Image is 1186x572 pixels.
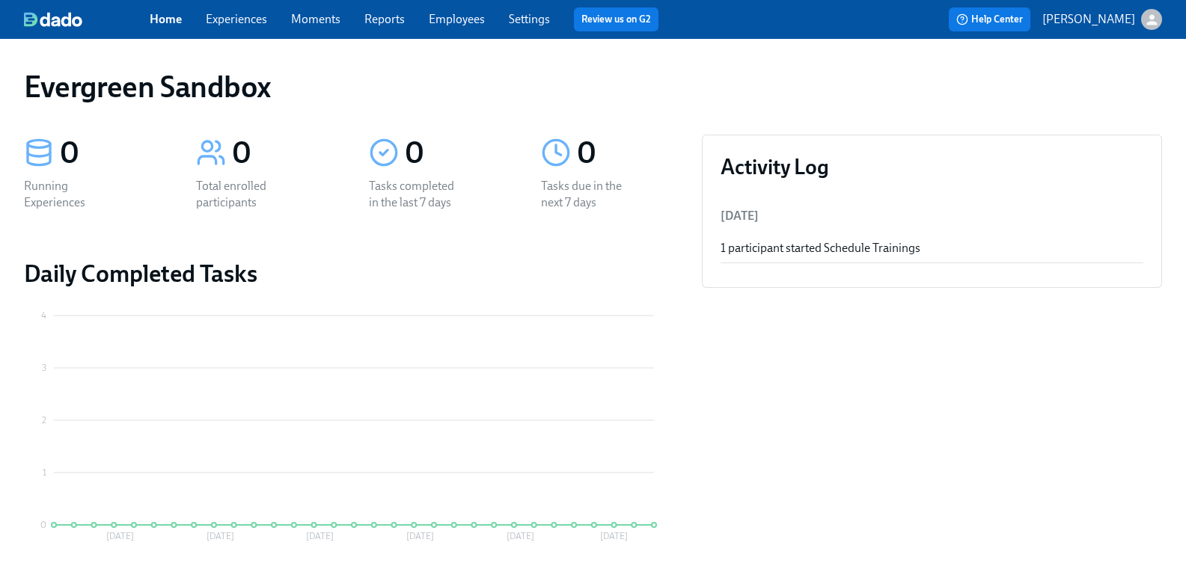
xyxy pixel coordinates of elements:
[1042,11,1135,28] p: [PERSON_NAME]
[24,12,82,27] img: dado
[41,310,46,321] tspan: 4
[721,198,1143,234] li: [DATE]
[369,178,465,211] div: Tasks completed in the last 7 days
[150,12,182,26] a: Home
[24,178,120,211] div: Running Experiences
[24,12,150,27] a: dado
[196,178,292,211] div: Total enrolled participants
[577,135,677,172] div: 0
[306,531,334,541] tspan: [DATE]
[949,7,1030,31] button: Help Center
[574,7,658,31] button: Review us on G2
[364,12,405,26] a: Reports
[232,135,332,172] div: 0
[405,135,505,172] div: 0
[24,259,678,289] h2: Daily Completed Tasks
[40,520,46,530] tspan: 0
[406,531,434,541] tspan: [DATE]
[291,12,340,26] a: Moments
[507,531,534,541] tspan: [DATE]
[106,531,134,541] tspan: [DATE]
[721,153,1143,180] h3: Activity Log
[42,363,46,373] tspan: 3
[600,531,628,541] tspan: [DATE]
[60,135,160,172] div: 0
[429,12,485,26] a: Employees
[721,240,1143,256] div: 1 participant started Schedule Trainings
[24,69,271,105] h1: Evergreen Sandbox
[509,12,550,26] a: Settings
[206,12,267,26] a: Experiences
[42,415,46,425] tspan: 2
[207,531,234,541] tspan: [DATE]
[581,12,651,27] a: Review us on G2
[43,467,46,478] tspan: 1
[541,178,637,211] div: Tasks due in the next 7 days
[1042,9,1162,30] button: [PERSON_NAME]
[956,12,1023,27] span: Help Center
